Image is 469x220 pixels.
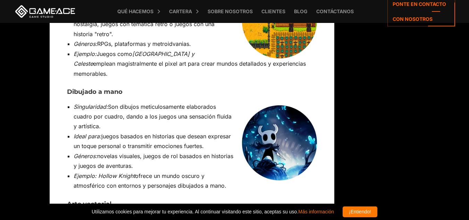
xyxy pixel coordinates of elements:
[349,209,371,214] font: ¡Entiendo!
[74,103,232,130] font: Son dibujos meticulosamente elaborados cuadro por cuadro, dando a los juegos una sensación fluida...
[74,60,306,77] font: emplean magistralmente el pixel art para crear mundos detallados y experiencias memorables.
[117,8,153,14] font: Qué hacemos
[294,8,308,14] font: Blog
[97,40,191,47] font: RPGs, plataformas y metroidvanias.
[74,103,108,110] font: Singularidad:
[74,153,97,160] font: Géneros:
[74,153,233,169] font: novelas visuales, juegos de rol basados ​​en historias y juegos de aventuras.
[74,50,97,57] font: Ejemplo:
[74,11,227,38] font: narrativas que quieran evocar una sensación de nostalgia, juegos con temática retro o juegos con ...
[67,88,123,96] font: Dibujado a mano
[74,172,226,189] font: ofrece un mundo oscuro y atmosférico con entornos y personajes dibujados a mano.
[242,105,317,180] img: estilos de arte en los videojuegos
[74,172,97,179] font: Ejemplo:
[97,50,132,57] font: Juegos como
[208,8,253,14] font: Sobre nosotros
[67,200,111,208] font: Arte vectorial
[92,209,298,214] font: Utilizamos cookies para mejorar tu experiencia. Al continuar visitando este sitio, aceptas su uso.
[74,40,97,47] font: Géneros:
[261,8,285,14] font: Clientes
[74,50,194,67] font: [GEOGRAPHIC_DATA] y Celeste
[298,209,334,214] a: Más información
[316,8,354,14] font: Contáctanos
[74,133,101,140] font: Ideal para:
[169,8,192,14] font: Cartera
[74,133,231,149] font: juegos basados ​​en historias que desean expresar un toque personal o transmitir emociones fuertes.
[98,172,135,179] font: Hollow Knight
